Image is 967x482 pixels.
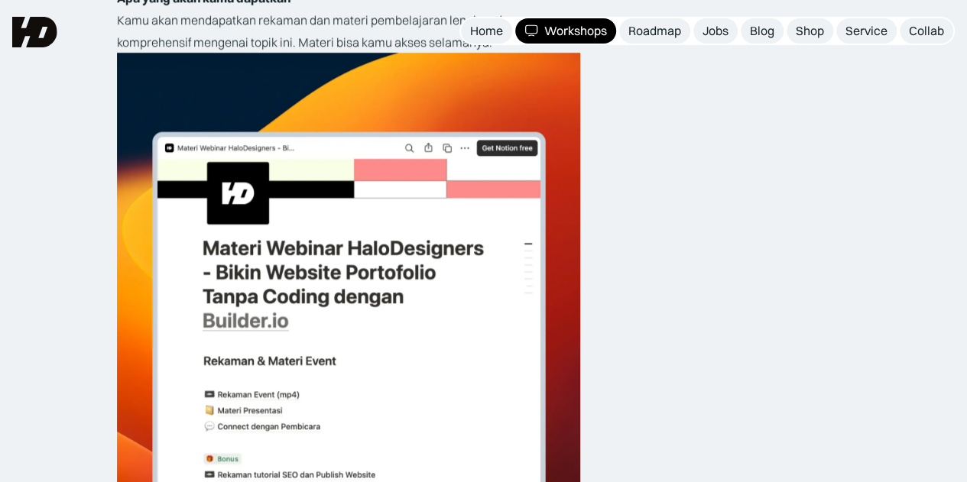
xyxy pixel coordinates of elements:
[836,18,897,44] a: Service
[845,23,887,39] div: Service
[470,23,503,39] div: Home
[909,23,944,39] div: Collab
[900,18,953,44] a: Collab
[544,23,607,39] div: Workshops
[628,23,681,39] div: Roadmap
[787,18,833,44] a: Shop
[796,23,824,39] div: Shop
[750,23,774,39] div: Blog
[741,18,784,44] a: Blog
[515,18,616,44] a: Workshops
[703,23,728,39] div: Jobs
[693,18,738,44] a: Jobs
[619,18,690,44] a: Roadmap
[461,18,512,44] a: Home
